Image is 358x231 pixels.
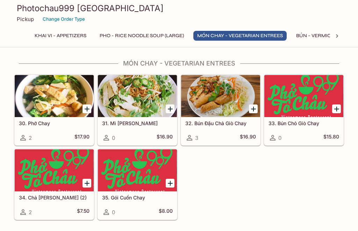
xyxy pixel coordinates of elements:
[31,31,90,41] button: Khai Vi - Appetizers
[112,209,115,216] span: 0
[268,120,339,126] h5: 33. Bún Chỏ Giò Chay
[166,104,174,113] button: Add 31. Mì Xào Chay
[98,149,177,191] div: 35. Gói Cuốn Chay
[96,31,188,41] button: Pho - Rice Noodle Soup (Large)
[14,149,94,220] a: 34. Chả [PERSON_NAME] (2)2$7.50
[159,208,173,216] h5: $8.00
[77,208,89,216] h5: $7.50
[240,134,256,142] h5: $16.90
[15,149,94,191] div: 34. Chả Giò Chay (2)
[19,195,89,201] h5: 34. Chả [PERSON_NAME] (2)
[102,195,173,201] h5: 35. Gói Cuốn Chay
[29,209,32,216] span: 2
[83,179,91,188] button: Add 34. Chả Giò Chay (2)
[166,179,174,188] button: Add 35. Gói Cuốn Chay
[181,75,260,145] a: 32. Bún Đậu Chả Giò Chay3$16.90
[181,75,260,117] div: 32. Bún Đậu Chả Giò Chay
[185,120,256,126] h5: 32. Bún Đậu Chả Giò Chay
[332,104,341,113] button: Add 33. Bún Chỏ Giò Chay
[14,75,94,145] a: 30. Phở Chay2$17.90
[193,31,287,41] button: MÓN CHAY - Vegetarian Entrees
[249,104,258,113] button: Add 32. Bún Đậu Chả Giò Chay
[29,135,32,141] span: 2
[323,134,339,142] h5: $15.80
[98,75,177,117] div: 31. Mì Xào Chay
[98,75,177,145] a: 31. Mì [PERSON_NAME]0$16.90
[15,75,94,117] div: 30. Phở Chay
[195,135,198,141] span: 3
[278,135,281,141] span: 0
[157,134,173,142] h5: $16.90
[74,134,89,142] h5: $17.90
[112,135,115,141] span: 0
[264,75,344,145] a: 33. Bún Chỏ Giò Chay0$15.80
[264,75,343,117] div: 33. Bún Chỏ Giò Chay
[17,16,34,22] p: Pickup
[98,149,177,220] a: 35. Gói Cuốn Chay0$8.00
[14,60,344,67] h4: MÓN CHAY - Vegetarian Entrees
[19,120,89,126] h5: 30. Phở Chay
[102,120,173,126] h5: 31. Mì [PERSON_NAME]
[83,104,91,113] button: Add 30. Phở Chay
[17,3,341,14] h3: Photochau999 [GEOGRAPHIC_DATA]
[40,14,88,25] button: Change Order Type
